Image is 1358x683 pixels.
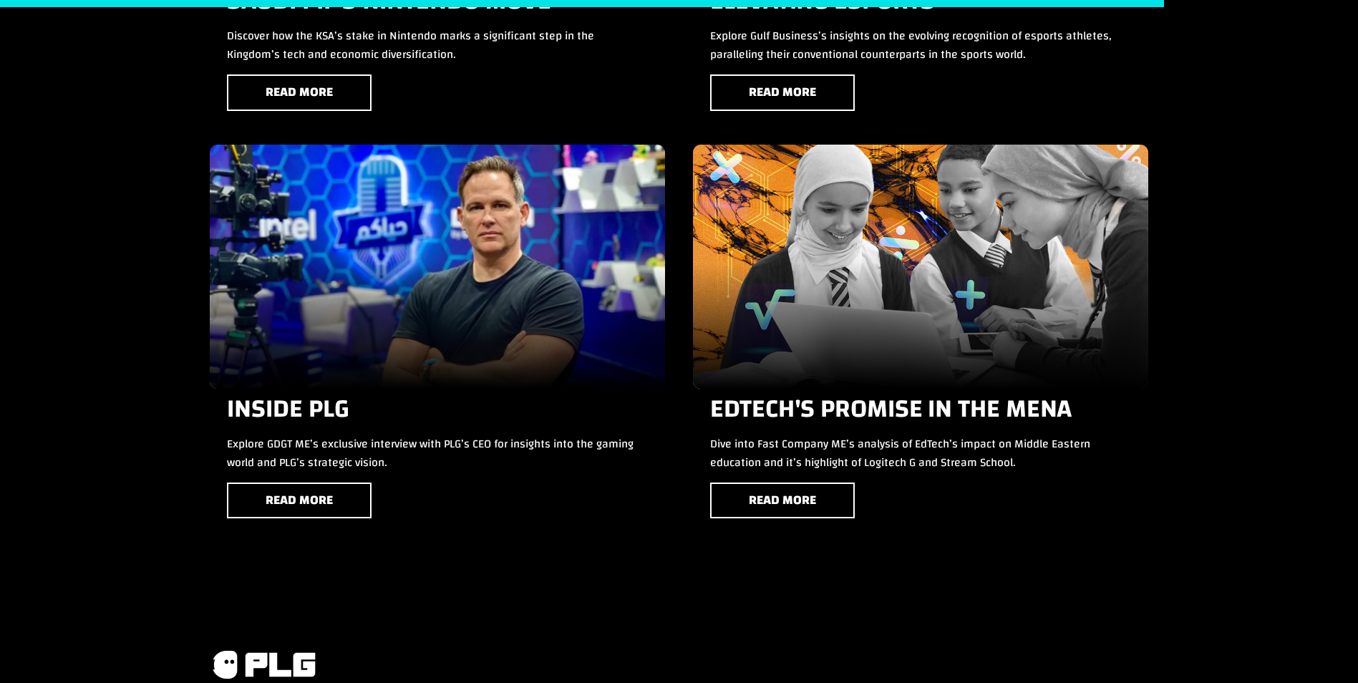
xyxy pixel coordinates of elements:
[1286,614,1358,683] iframe: Chat Widget
[710,483,855,519] a: Read more
[710,435,1131,472] p: Dive into Fast Company ME’s analysis of EdTech’s impact on Middle Eastern education and it’s high...
[210,649,317,681] a: PLG
[227,483,372,519] a: Read more
[710,74,855,111] a: Read more
[227,396,648,435] h3: Inside PLG
[227,26,648,64] p: Discover how the KSA’s stake in Nintendo marks a significant step in the Kingdom’s tech and econo...
[710,396,1131,435] h3: EDTECH'S PROMISE IN THE MENA
[227,435,648,472] p: Explore GDGT ME’s exclusive interview with PLG’s CEO for insights into the gaming world and PLG’s...
[710,26,1131,64] p: Explore Gulf Business’s insights on the evolving recognition of esports athletes, paralleling the...
[227,74,372,111] a: Read more
[210,649,317,681] img: PLG logo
